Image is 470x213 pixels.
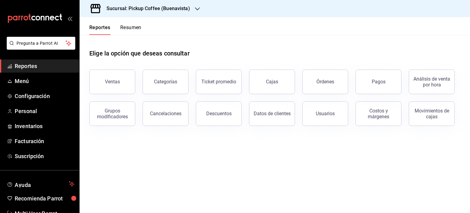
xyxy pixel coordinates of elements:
[15,77,74,85] span: Menú
[413,76,451,88] div: Análisis de venta por hora
[150,111,181,116] div: Cancelaciones
[316,111,335,116] div: Usuarios
[15,152,74,160] span: Suscripción
[89,49,190,58] h1: Elige la opción que deseas consultar
[356,101,401,126] button: Costos y márgenes
[15,62,74,70] span: Reportes
[154,79,177,85] div: Categorías
[93,108,131,120] div: Grupos modificadores
[316,79,334,85] div: Órdenes
[15,92,74,100] span: Configuración
[196,101,242,126] button: Descuentos
[143,70,188,94] button: Categorías
[356,70,401,94] button: Pagos
[7,37,75,50] button: Pregunta a Parrot AI
[196,70,242,94] button: Ticket promedio
[15,107,74,115] span: Personal
[254,111,291,116] div: Datos de clientes
[249,70,295,94] a: Cajas
[302,101,348,126] button: Usuarios
[89,70,135,94] button: Ventas
[409,101,455,126] button: Movimientos de cajas
[4,44,75,51] a: Pregunta a Parrot AI
[89,25,110,35] button: Reportes
[266,78,278,86] div: Cajas
[249,101,295,126] button: Datos de clientes
[201,79,236,85] div: Ticket promedio
[89,101,135,126] button: Grupos modificadores
[15,137,74,145] span: Facturación
[15,180,66,188] span: Ayuda
[67,16,72,21] button: open_drawer_menu
[120,25,141,35] button: Resumen
[143,101,188,126] button: Cancelaciones
[360,108,397,120] div: Costos y márgenes
[102,5,190,12] h3: Sucursal: Pickup Coffee (Buenavista)
[15,122,74,130] span: Inventarios
[206,111,232,116] div: Descuentos
[413,108,451,120] div: Movimientos de cajas
[302,70,348,94] button: Órdenes
[105,79,120,85] div: Ventas
[89,25,141,35] div: navigation tabs
[372,79,386,85] div: Pagos
[409,70,455,94] button: Análisis de venta por hora
[15,194,74,203] span: Recomienda Parrot
[17,40,66,47] span: Pregunta a Parrot AI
